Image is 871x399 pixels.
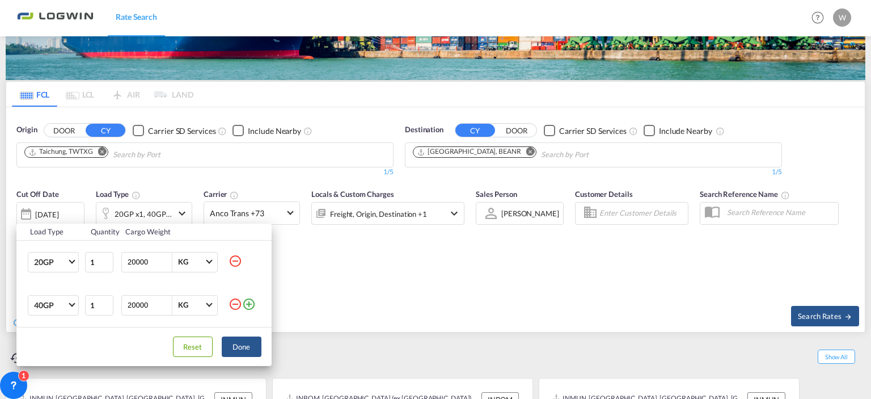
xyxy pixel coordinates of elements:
[16,224,84,240] th: Load Type
[222,337,261,357] button: Done
[28,295,79,316] md-select: Choose: 40GP
[178,300,188,309] div: KG
[229,297,242,311] md-icon: icon-minus-circle-outline
[173,337,213,357] button: Reset
[84,224,119,240] th: Quantity
[178,257,188,266] div: KG
[125,226,222,237] div: Cargo Weight
[85,295,113,316] input: Qty
[85,252,113,272] input: Qty
[34,300,67,311] span: 40GP
[28,252,79,272] md-select: Choose: 20GP
[126,296,172,315] input: Enter Weight
[242,297,256,311] md-icon: icon-plus-circle-outline
[229,254,242,268] md-icon: icon-minus-circle-outline
[126,253,172,272] input: Enter Weight
[34,257,67,268] span: 20GP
